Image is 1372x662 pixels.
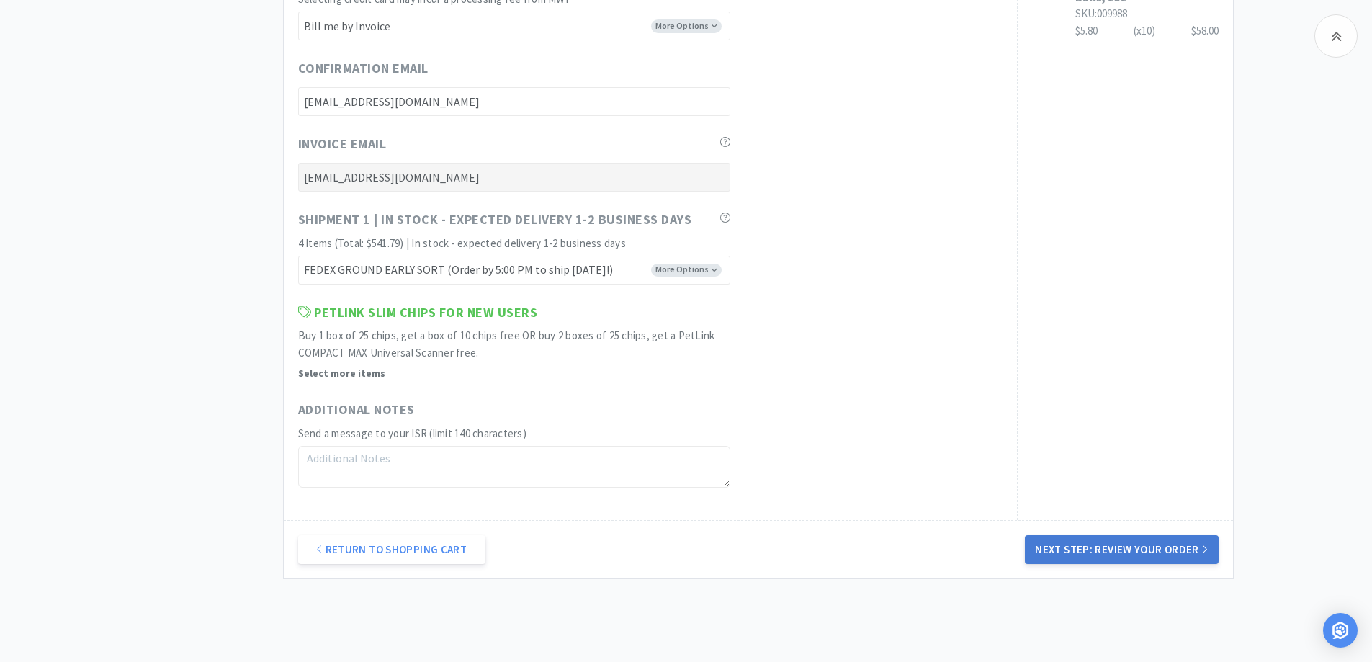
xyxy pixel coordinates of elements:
[1323,613,1358,648] div: Open Intercom Messenger
[298,535,485,564] a: Return to Shopping Cart
[298,303,538,323] span: PetLink SLIM Chips for New Users
[298,367,385,380] strong: Select more items
[1025,535,1218,564] button: Next Step: Review Your Order
[1191,22,1219,40] div: $58.00
[1075,6,1127,20] span: SKU: 009988
[298,87,730,116] input: Confirmation Email
[298,210,692,231] span: Shipment 1 | In stock - expected delivery 1-2 business days
[298,426,526,440] span: Send a message to your ISR (limit 140 characters)
[298,328,715,359] span: Buy 1 box of 25 chips, get a box of 10 chips free OR buy 2 boxes of 25 chips, get a PetLink COMPA...
[298,58,429,79] span: Confirmation Email
[298,163,730,192] input: Invoice Email
[1075,22,1219,40] div: $5.80
[298,236,626,250] span: 4 Items (Total: $541.79) | In stock - expected delivery 1-2 business days
[1134,22,1155,40] div: (x 10 )
[298,400,415,421] span: Additional Notes
[298,134,387,155] span: Invoice Email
